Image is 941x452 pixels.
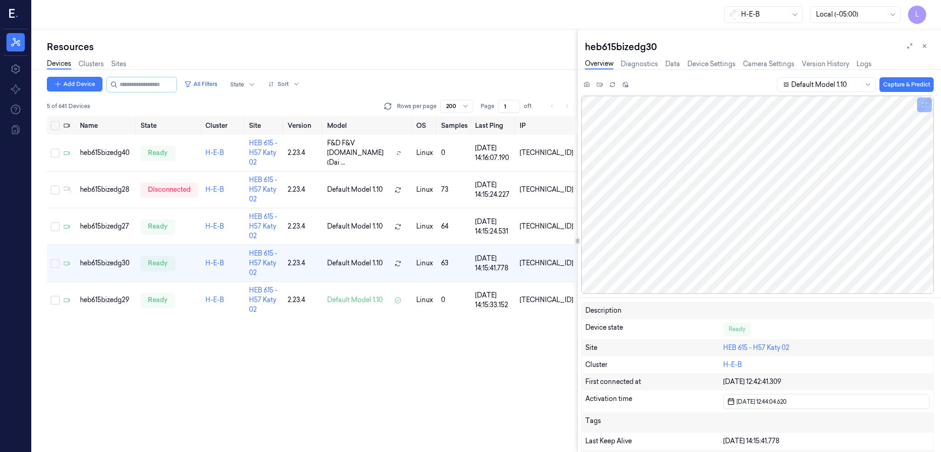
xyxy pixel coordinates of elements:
[47,40,577,53] div: Resources
[79,59,104,69] a: Clusters
[441,295,468,305] div: 0
[288,222,320,231] div: 2.23.4
[723,323,751,336] div: Ready
[802,59,849,69] a: Version History
[441,148,468,158] div: 0
[585,40,934,53] div: heb615bizedg30
[687,59,736,69] a: Device Settings
[520,148,573,158] div: [TECHNICAL_ID]
[284,116,323,135] th: Version
[416,185,434,195] p: linux
[205,185,224,194] a: H-E-B
[437,116,471,135] th: Samples
[323,116,412,135] th: Model
[471,116,516,135] th: Last Ping
[80,222,133,231] div: heb615bizedg27
[249,139,278,166] a: HEB 615 - H57 Katy 02
[524,102,539,110] span: of 1
[288,148,320,158] div: 2.23.4
[397,102,436,110] p: Rows per page
[520,185,573,195] div: [TECHNICAL_ID]
[441,222,468,231] div: 64
[47,59,71,69] a: Devices
[76,116,137,135] th: Name
[621,59,658,69] a: Diagnostics
[249,176,278,203] a: HEB 615 - H57 Katy 02
[141,146,175,160] div: ready
[47,102,90,110] span: 5 of 641 Devices
[475,254,513,273] div: [DATE] 14:15:41.778
[288,258,320,268] div: 2.23.4
[723,394,930,409] button: [DATE] 12:44:04.620
[288,295,320,305] div: 2.23.4
[723,360,742,369] a: H-E-B
[288,185,320,195] div: 2.23.4
[520,222,573,231] div: [TECHNICAL_ID]
[743,59,794,69] a: Camera Settings
[111,59,126,69] a: Sites
[546,100,573,113] nav: pagination
[520,295,573,305] div: [TECHNICAL_ID]
[205,222,224,230] a: H-E-B
[416,295,434,305] p: linux
[141,256,175,271] div: ready
[416,148,434,158] p: linux
[585,306,723,315] div: Description
[51,259,60,268] button: Select row
[585,436,723,446] div: Last Keep Alive
[181,77,221,92] button: All Filters
[80,148,133,158] div: heb615bizedg40
[475,217,513,236] div: [DATE] 14:15:24.531
[249,249,278,277] a: HEB 615 - H57 Katy 02
[249,286,278,314] a: HEB 615 - H57 Katy 02
[137,116,202,135] th: State
[413,116,437,135] th: OS
[205,296,224,304] a: H-E-B
[327,258,383,268] span: Default Model 1.10
[879,77,934,92] button: Capture & Predict
[416,222,434,231] p: linux
[327,138,393,167] span: F&D F&V [DOMAIN_NAME] (Dai ...
[51,296,60,305] button: Select row
[475,143,513,163] div: [DATE] 14:16:07.190
[723,377,930,387] div: [DATE] 12:42:41.309
[327,295,383,305] span: Default Model 1.10
[249,212,278,240] a: HEB 615 - H57 Katy 02
[416,258,434,268] p: linux
[723,436,930,446] div: [DATE] 14:15:41.778
[441,185,468,195] div: 73
[80,258,133,268] div: heb615bizedg30
[735,397,787,406] span: [DATE] 12:44:04.620
[51,121,60,130] button: Select all
[585,343,723,353] div: Site
[585,59,613,69] a: Overview
[205,149,224,157] a: H-E-B
[80,295,133,305] div: heb615bizedg29
[585,360,723,370] div: Cluster
[51,222,60,231] button: Select row
[585,377,723,387] div: First connected at
[908,6,926,24] button: L
[51,149,60,158] button: Select row
[141,219,175,234] div: ready
[80,185,133,195] div: heb615bizedg28
[723,343,789,352] a: HEB 615 - H57 Katy 02
[585,394,723,409] div: Activation time
[520,258,573,268] div: [TECHNICAL_ID]
[47,77,102,92] button: Add Device
[205,259,224,267] a: H-E-B
[516,116,577,135] th: IP
[585,323,723,336] div: Device state
[475,291,513,310] div: [DATE] 14:15:33.152
[441,258,468,268] div: 63
[51,185,60,195] button: Select row
[856,59,872,69] a: Logs
[585,416,723,429] div: Tags
[475,180,513,200] div: [DATE] 14:15:24.227
[141,183,198,197] div: disconnected
[245,116,284,135] th: Site
[141,293,175,308] div: ready
[481,102,494,110] span: Page
[202,116,245,135] th: Cluster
